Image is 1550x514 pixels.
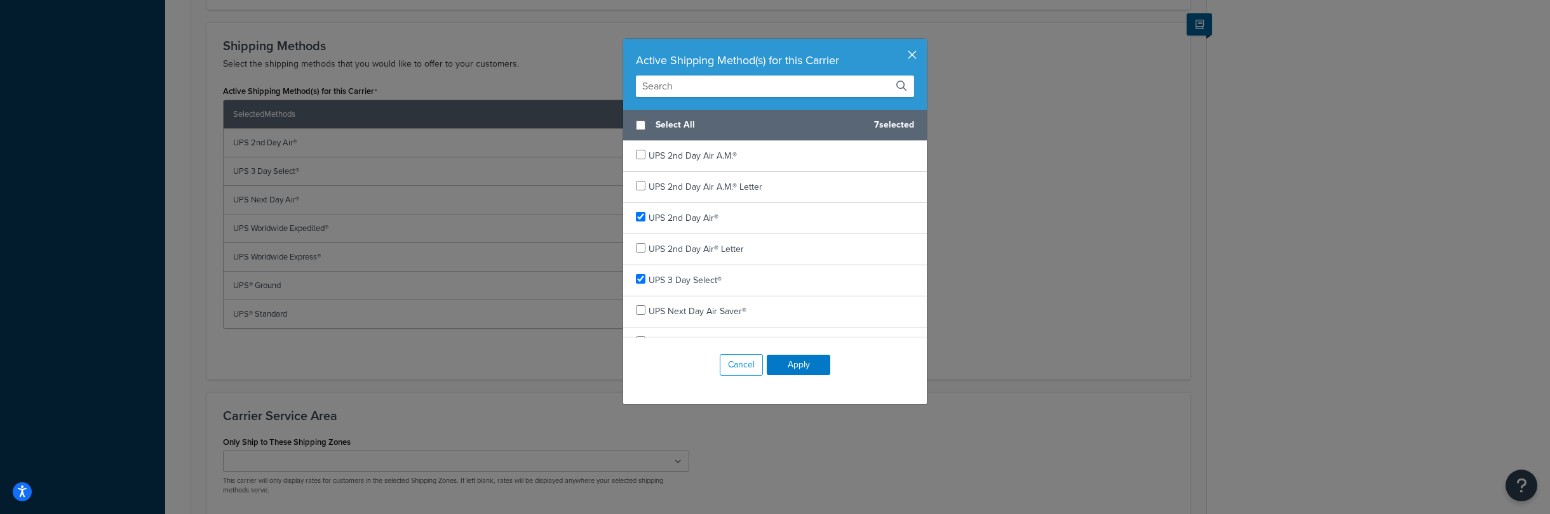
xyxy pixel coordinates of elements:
button: Apply [767,355,830,375]
span: Select All [656,116,864,134]
span: UPS 3 Day Select® [649,273,722,287]
input: Search [636,76,914,97]
div: Active Shipping Method(s) for this Carrier [636,51,914,69]
div: 7 selected [623,110,927,141]
span: UPS 2nd Day Air A.M.® [649,149,737,162]
span: UPS 2nd Day Air A.M.® Letter [649,180,762,194]
button: Cancel [720,354,763,376]
span: UPS Next Day Air Saver® [649,305,746,318]
span: UPS 2nd Day Air® Letter [649,242,744,256]
span: UPS 2nd Day Air® [649,211,718,225]
span: UPS Next Day Air Saver® Letter [649,336,772,349]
